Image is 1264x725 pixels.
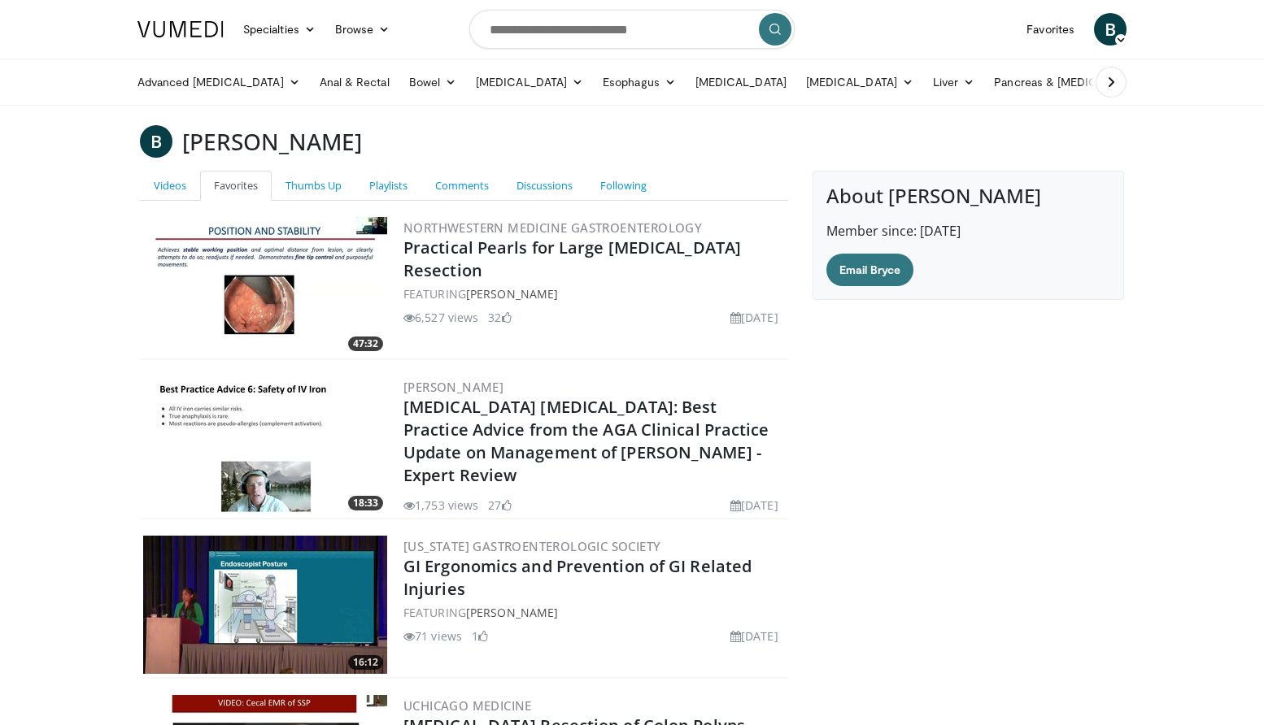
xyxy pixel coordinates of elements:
[403,219,702,236] a: Northwestern Medicine Gastroenterology
[730,497,778,514] li: [DATE]
[128,66,310,98] a: Advanced [MEDICAL_DATA]
[143,536,387,674] img: 9efd10bf-042d-4505-889f-731c0a672b10.300x170_q85_crop-smart_upscale.jpg
[143,217,387,355] img: 0daeedfc-011e-4156-8487-34fa55861f89.300x170_q85_crop-smart_upscale.jpg
[403,697,532,714] a: UChicago Medicine
[488,497,511,514] li: 27
[143,536,387,674] a: 16:12
[686,66,796,98] a: [MEDICAL_DATA]
[403,396,769,486] a: [MEDICAL_DATA] [MEDICAL_DATA]: Best Practice Advice from the AGA Clinical Practice Update on Mana...
[466,605,558,620] a: [PERSON_NAME]
[1017,13,1084,46] a: Favorites
[472,627,488,645] li: 1
[403,555,752,600] a: GI Ergonomics and Prevention of GI Related Injuries
[826,185,1110,208] h4: About [PERSON_NAME]
[469,10,795,49] input: Search topics, interventions
[421,171,503,201] a: Comments
[348,496,383,510] span: 18:33
[796,66,923,98] a: [MEDICAL_DATA]
[348,336,383,351] span: 47:32
[826,254,914,286] a: Email Bryce
[403,237,741,281] a: Practical Pearls for Large [MEDICAL_DATA] Resection
[355,171,421,201] a: Playlists
[466,286,558,302] a: [PERSON_NAME]
[503,171,586,201] a: Discussions
[466,66,593,98] a: [MEDICAL_DATA]
[403,497,478,514] li: 1,753 views
[140,125,172,158] a: B
[272,171,355,201] a: Thumbs Up
[730,627,778,645] li: [DATE]
[730,309,778,326] li: [DATE]
[310,66,399,98] a: Anal & Rectal
[984,66,1175,98] a: Pancreas & [MEDICAL_DATA]
[200,171,272,201] a: Favorites
[403,627,462,645] li: 71 views
[1094,13,1127,46] a: B
[325,13,400,46] a: Browse
[403,604,785,621] div: FEATURING
[403,538,660,554] a: [US_STATE] Gastroenterologic Society
[137,21,224,37] img: VuMedi Logo
[403,379,503,395] a: [PERSON_NAME]
[593,66,686,98] a: Esophagus
[348,655,383,670] span: 16:12
[143,376,387,514] a: 18:33
[403,309,478,326] li: 6,527 views
[586,171,660,201] a: Following
[233,13,325,46] a: Specialties
[923,66,984,98] a: Liver
[403,285,785,302] div: FEATURING
[143,376,387,514] img: d1653e00-2c8d-43f1-b9d7-3bc1bf0d4299.300x170_q85_crop-smart_upscale.jpg
[140,171,200,201] a: Videos
[399,66,466,98] a: Bowel
[143,217,387,355] a: 47:32
[826,221,1110,241] p: Member since: [DATE]
[488,309,511,326] li: 32
[182,125,362,158] h3: [PERSON_NAME]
